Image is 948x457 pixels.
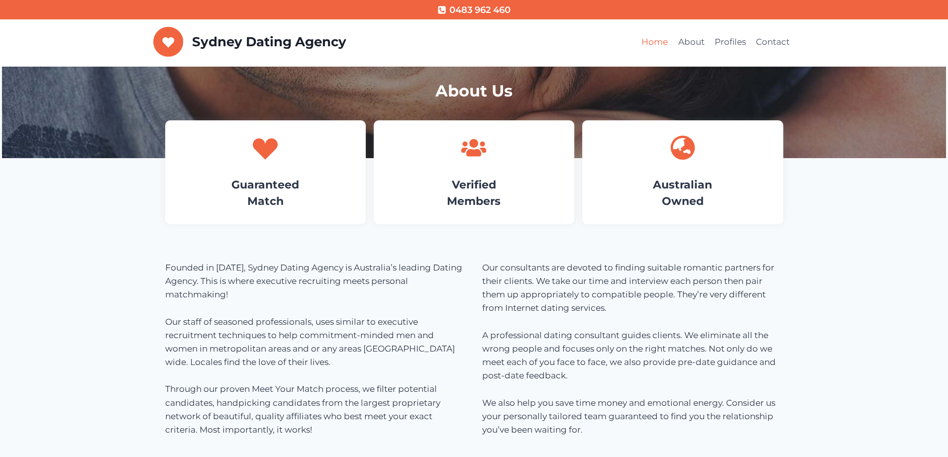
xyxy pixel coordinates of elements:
h1: About Us [165,79,783,103]
a: About [673,30,709,54]
a: VerifiedMembers [447,178,501,208]
a: Sydney Dating Agency [153,27,346,57]
p: Our consultants are devoted to finding suitable romantic partners for their clients. We take our ... [482,261,783,437]
a: AustralianOwned [653,178,712,208]
a: Contact [751,30,795,54]
a: Profiles [710,30,751,54]
nav: Primary [636,30,795,54]
p: Sydney Dating Agency [192,34,346,50]
img: Sydney Dating Agency [153,27,184,57]
p: Founded in [DATE], Sydney Dating Agency is Australia’s leading Dating Agency. This is where execu... [165,261,466,437]
a: Home [636,30,673,54]
a: 0483 962 460 [437,3,510,17]
a: GuaranteedMatch [231,178,299,208]
span: 0483 962 460 [449,3,511,17]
